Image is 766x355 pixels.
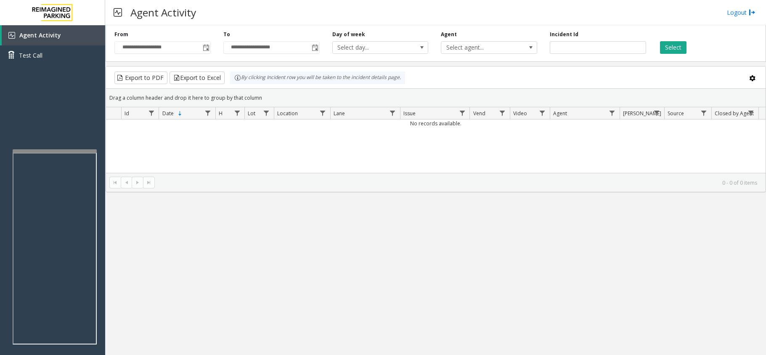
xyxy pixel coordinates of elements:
span: Agent Activity [19,31,61,39]
img: pageIcon [114,2,122,23]
span: Lot [248,110,255,117]
label: Agent [441,31,457,38]
span: Select day... [333,42,409,53]
span: Video [513,110,527,117]
a: Logout [727,8,755,17]
span: Id [125,110,129,117]
a: Issue Filter Menu [456,107,468,119]
span: Toggle popup [201,42,210,53]
label: Incident Id [550,31,578,38]
a: Vend Filter Menu [497,107,508,119]
span: [PERSON_NAME] [623,110,661,117]
div: By clicking Incident row you will be taken to the incident details page. [230,72,405,84]
img: 'icon' [8,32,15,39]
span: Date [162,110,174,117]
a: Lot Filter Menu [260,107,272,119]
span: Agent [553,110,567,117]
div: Drag a column header and drop it here to group by that column [106,90,766,105]
a: Video Filter Menu [537,107,548,119]
label: From [114,31,128,38]
span: H [219,110,223,117]
a: Source Filter Menu [698,107,710,119]
a: Agent Filter Menu [606,107,618,119]
span: Test Call [19,51,42,60]
kendo-pager-info: 0 - 0 of 0 items [160,179,757,186]
span: Sortable [177,110,183,117]
a: Parker Filter Menu [651,107,663,119]
a: Lane Filter Menu [387,107,398,119]
a: Agent Activity [2,25,105,45]
a: H Filter Menu [231,107,243,119]
span: Toggle popup [310,42,319,53]
span: Source [668,110,684,117]
td: No records available. [106,119,766,127]
div: Data table [106,107,766,173]
img: infoIcon.svg [234,74,241,81]
span: Issue [403,110,416,117]
a: Closed by Agent Filter Menu [745,107,757,119]
button: Select [660,41,686,54]
span: Closed by Agent [715,110,754,117]
h3: Agent Activity [126,2,200,23]
span: Select agent... [441,42,517,53]
span: Lane [334,110,345,117]
a: Date Filter Menu [202,107,214,119]
button: Export to PDF [114,72,167,84]
img: logout [749,8,755,17]
span: Location [277,110,298,117]
button: Export to Excel [170,72,225,84]
a: Id Filter Menu [146,107,157,119]
a: Location Filter Menu [317,107,329,119]
label: To [223,31,230,38]
span: Vend [473,110,485,117]
label: Day of week [332,31,365,38]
